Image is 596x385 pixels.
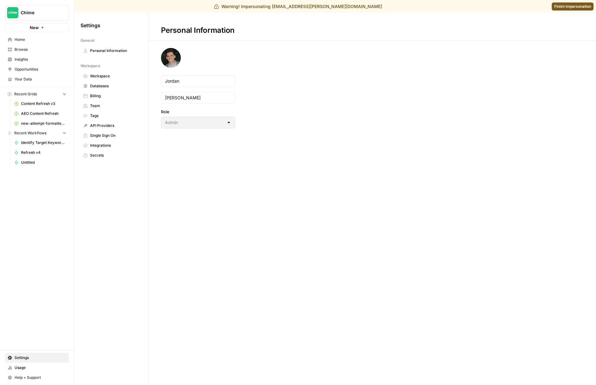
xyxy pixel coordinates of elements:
[80,91,142,101] a: Billing
[21,160,66,165] span: Untitled
[21,111,66,116] span: AEO Content Refresh
[552,2,594,11] a: Finish impersonation
[90,83,139,89] span: Databases
[80,63,100,69] span: Workspace
[30,24,39,31] span: New
[161,109,235,115] label: Role
[80,38,94,43] span: General
[5,373,69,383] button: Help + Support
[554,4,591,9] span: Finish impersonation
[149,25,247,35] div: Personal Information
[5,74,69,84] a: Your Data
[90,123,139,128] span: API Providers
[21,10,58,16] span: Chime
[14,130,46,136] span: Recent Workflows
[15,67,66,72] span: Opportunities
[14,91,37,97] span: Recent Grids
[90,103,139,109] span: Team
[161,48,181,68] img: avatar
[15,57,66,62] span: Insights
[15,355,66,361] span: Settings
[11,99,69,109] a: Content Refresh v3
[80,141,142,150] a: Integrations
[15,365,66,370] span: Usage
[5,23,69,32] button: New
[5,45,69,54] a: Browse
[21,150,66,155] span: Refresh v4
[15,375,66,380] span: Help + Support
[15,76,66,82] span: Your Data
[80,22,100,29] span: Settings
[80,71,142,81] a: Workspace
[90,48,139,54] span: Personal Information
[21,101,66,106] span: Content Refresh v3
[5,5,69,20] button: Workspace: Chime
[90,133,139,138] span: Single Sign On
[5,64,69,74] a: Opportunities
[7,7,18,18] img: Chime Logo
[80,101,142,111] a: Team
[80,150,142,160] a: Secrets
[11,138,69,148] a: Identify Target Keywords of an Article - Fork
[80,81,142,91] a: Databases
[80,131,142,141] a: Single Sign On
[90,113,139,119] span: Tags
[5,353,69,363] a: Settings
[5,54,69,64] a: Insights
[80,111,142,121] a: Tags
[90,143,139,148] span: Integrations
[15,47,66,52] span: Browse
[21,140,66,145] span: Identify Target Keywords of an Article - Fork
[90,93,139,99] span: Billing
[5,128,69,138] button: Recent Workflows
[90,73,139,79] span: Workspace
[80,121,142,131] a: API Providers
[5,363,69,373] a: Usage
[90,153,139,158] span: Secrets
[214,3,382,10] div: Warning! Impersonating [EMAIL_ADDRESS][PERSON_NAME][DOMAIN_NAME]
[11,148,69,158] a: Refresh v4
[5,35,69,45] a: Home
[11,158,69,167] a: Untitled
[21,121,66,126] span: new-attempt-formatted.csv
[15,37,66,42] span: Home
[11,109,69,119] a: AEO Content Refresh
[11,119,69,128] a: new-attempt-formatted.csv
[80,46,142,56] a: Personal Information
[5,89,69,99] button: Recent Grids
